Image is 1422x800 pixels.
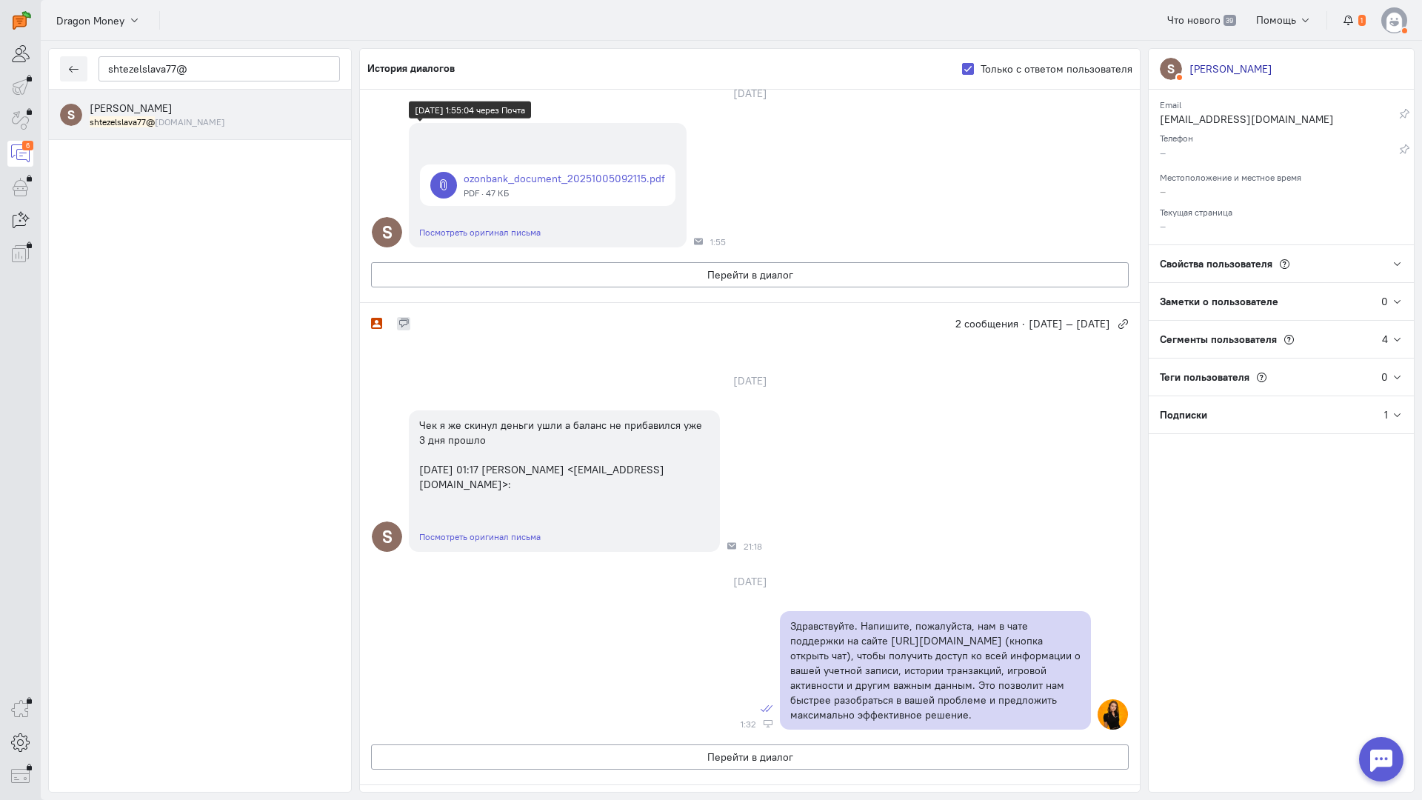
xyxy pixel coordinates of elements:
span: Сегменты пользователя [1160,333,1277,346]
div: Чек я же скинул деньги ушли а баланс не прибавился уже 3 дня прошло [DATE] 01:17 [PERSON_NAME] <[... [419,418,710,492]
div: Почта [727,541,736,550]
div: 1 [1384,407,1388,422]
span: 1:32 [741,719,756,730]
span: · [1022,316,1025,331]
div: [EMAIL_ADDRESS][DOMAIN_NAME] [1160,112,1399,130]
h5: История диалогов [367,63,455,74]
div: [DATE] [717,571,784,592]
label: Только с ответом пользователя [981,61,1132,76]
div: [DATE] 1:55:04 через Почта [415,104,525,116]
div: Заметки о пользователе [1149,283,1381,320]
span: 39 [1224,15,1236,27]
text: S [67,107,75,122]
div: [PERSON_NAME] [1189,61,1272,76]
img: default-v4.png [1381,7,1407,33]
div: [DATE] [717,83,784,104]
button: Помощь [1248,7,1320,33]
span: 1:55 [710,237,726,247]
span: – [1160,184,1166,198]
button: Перейти в диалог [371,744,1129,770]
div: Местоположение и местное время [1160,167,1403,184]
p: Здравствуйте. Напишите, пожалуйста, нам в чате поддержки на сайте [URL][DOMAIN_NAME] (кнопка откр... [790,619,1081,722]
a: Посмотреть оригинал письма [419,531,541,542]
div: Веб-панель [764,719,772,728]
span: Свойства пользователя [1160,257,1272,270]
div: Почта [694,237,703,246]
div: 0 [1381,370,1388,384]
div: Подписки [1149,396,1384,433]
span: [DATE] — [DATE] [1029,316,1110,331]
div: – [1160,145,1399,164]
div: Текущая страница [1160,202,1403,219]
button: Dragon Money [48,7,148,33]
span: 2 сообщения [955,316,1018,331]
input: Поиск по имени, почте, телефону [99,56,340,81]
span: Dragon Money [56,13,124,28]
small: Телефон [1160,129,1193,144]
span: Что нового [1167,13,1221,27]
span: 21:18 [744,541,762,552]
div: [DATE] [717,370,784,391]
a: 6 [7,141,33,167]
span: – [1160,219,1166,233]
a: Посмотреть оригинал письма [419,227,541,238]
span: Slava Shtezel [90,101,173,115]
text: S [382,221,393,243]
div: 0 [1381,294,1388,309]
div: 6 [22,141,33,150]
button: 1 [1335,7,1374,33]
small: shtezelslava77@gmail.com [90,116,225,128]
span: Теги пользователя [1160,370,1249,384]
mark: shtezelslava77@ [90,116,155,127]
span: 1 [1358,15,1366,27]
text: S [382,526,393,547]
text: S [1167,61,1175,76]
button: Перейти в диалог [371,262,1129,287]
span: Помощь [1256,13,1296,27]
a: Что нового 39 [1159,7,1244,33]
img: carrot-quest.svg [13,11,31,30]
div: 4 [1382,332,1388,347]
small: Email [1160,96,1181,110]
